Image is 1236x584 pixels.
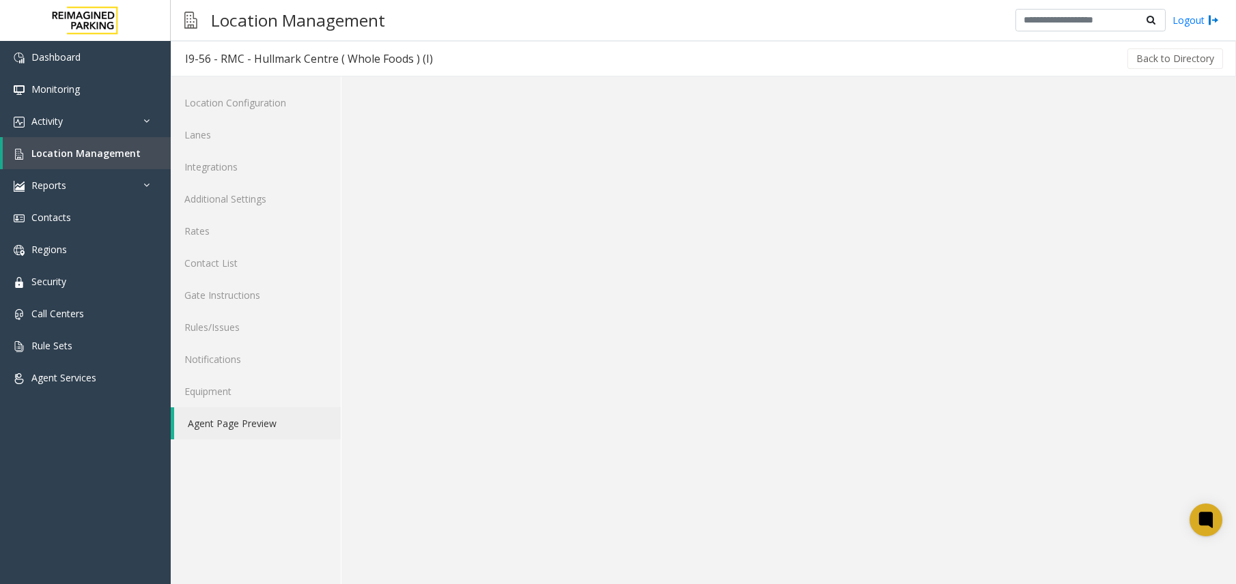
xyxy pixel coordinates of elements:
[14,117,25,128] img: 'icon'
[1172,13,1219,27] a: Logout
[14,373,25,384] img: 'icon'
[171,119,341,151] a: Lanes
[14,309,25,320] img: 'icon'
[31,339,72,352] span: Rule Sets
[184,3,197,37] img: pageIcon
[31,50,81,63] span: Dashboard
[171,247,341,279] a: Contact List
[14,341,25,352] img: 'icon'
[171,311,341,343] a: Rules/Issues
[31,243,67,256] span: Regions
[171,183,341,215] a: Additional Settings
[14,181,25,192] img: 'icon'
[14,277,25,288] img: 'icon'
[174,407,341,439] a: Agent Page Preview
[204,3,392,37] h3: Location Management
[14,213,25,224] img: 'icon'
[3,137,171,169] a: Location Management
[185,50,433,68] div: I9-56 - RMC - Hullmark Centre ( Whole Foods ) (I)
[14,149,25,160] img: 'icon'
[171,215,341,247] a: Rates
[31,147,141,160] span: Location Management
[31,115,63,128] span: Activity
[14,245,25,256] img: 'icon'
[31,371,96,384] span: Agent Services
[171,87,341,119] a: Location Configuration
[14,53,25,63] img: 'icon'
[171,343,341,375] a: Notifications
[14,85,25,96] img: 'icon'
[171,151,341,183] a: Integrations
[31,179,66,192] span: Reports
[31,211,71,224] span: Contacts
[1208,13,1219,27] img: logout
[31,83,80,96] span: Monitoring
[171,375,341,407] a: Equipment
[171,279,341,311] a: Gate Instructions
[31,307,84,320] span: Call Centers
[31,275,66,288] span: Security
[1127,48,1223,69] button: Back to Directory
